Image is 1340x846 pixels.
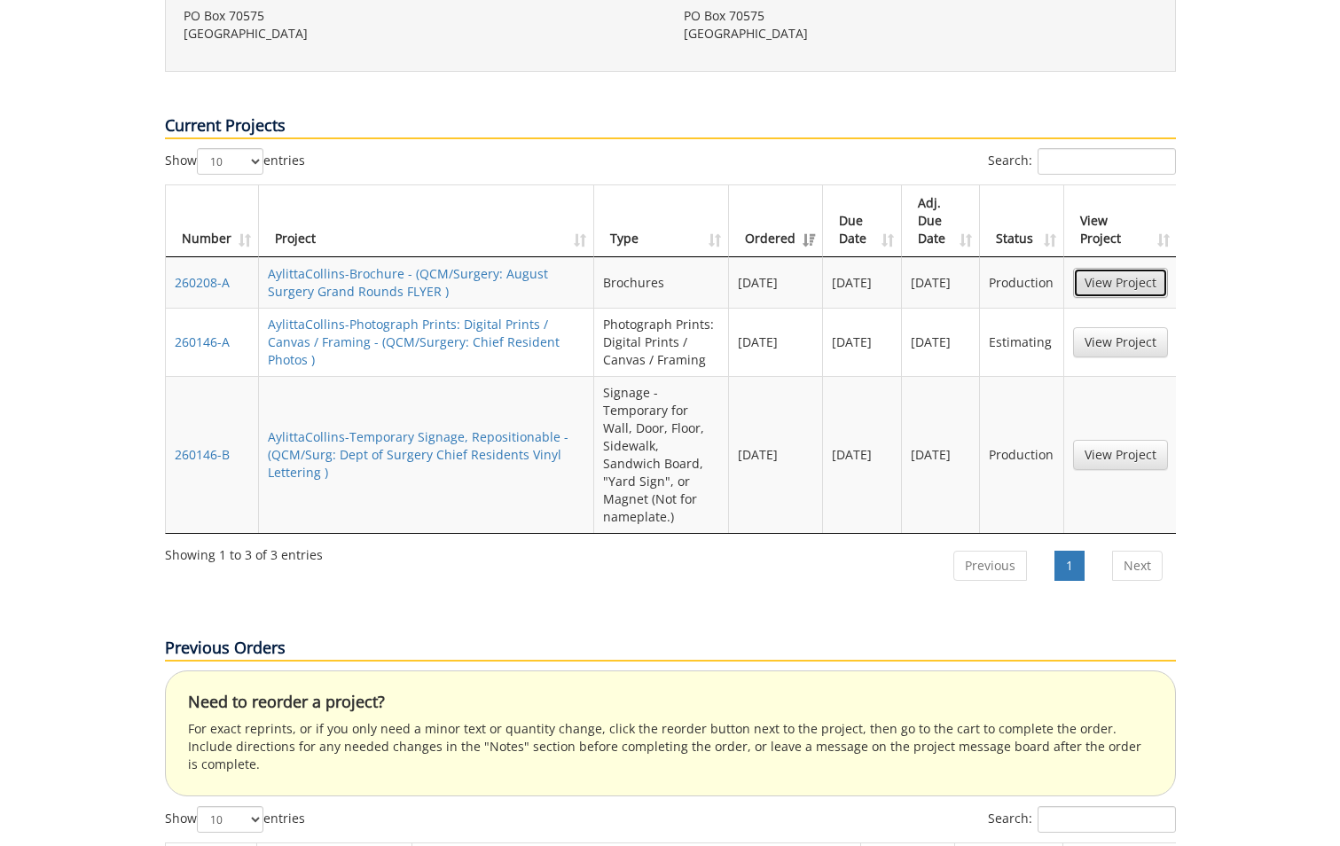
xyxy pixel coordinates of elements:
select: Showentries [197,806,263,833]
th: Due Date: activate to sort column ascending [823,185,902,257]
a: View Project [1073,268,1168,298]
a: AylittaCollins-Photograph Prints: Digital Prints / Canvas / Framing - (QCM/Surgery: Chief Residen... [268,316,560,368]
th: Type: activate to sort column ascending [594,185,729,257]
h4: Need to reorder a project? [188,693,1153,711]
input: Search: [1038,148,1176,175]
select: Showentries [197,148,263,175]
a: View Project [1073,440,1168,470]
th: Project: activate to sort column ascending [259,185,595,257]
th: Adj. Due Date: activate to sort column ascending [902,185,981,257]
th: View Project: activate to sort column ascending [1064,185,1177,257]
a: View Project [1073,327,1168,357]
td: Photograph Prints: Digital Prints / Canvas / Framing [594,308,729,376]
td: [DATE] [823,376,902,533]
p: PO Box 70575 [684,7,1157,25]
td: Production [980,376,1063,533]
td: [DATE] [902,308,981,376]
input: Search: [1038,806,1176,833]
a: 260208-A [175,274,230,291]
td: Brochures [594,257,729,308]
p: For exact reprints, or if you only need a minor text or quantity change, click the reorder button... [188,720,1153,773]
td: [DATE] [729,257,823,308]
td: [DATE] [823,308,902,376]
td: [DATE] [823,257,902,308]
td: Signage - Temporary for Wall, Door, Floor, Sidewalk, Sandwich Board, "Yard Sign", or Magnet (Not ... [594,376,729,533]
td: Estimating [980,308,1063,376]
a: 1 [1054,551,1085,581]
td: Production [980,257,1063,308]
a: 260146-A [175,333,230,350]
a: AylittaCollins-Temporary Signage, Repositionable - (QCM/Surg: Dept of Surgery Chief Residents Vin... [268,428,568,481]
th: Number: activate to sort column ascending [166,185,259,257]
th: Ordered: activate to sort column ascending [729,185,823,257]
label: Show entries [165,148,305,175]
p: Current Projects [165,114,1176,139]
a: AylittaCollins-Brochure - (QCM/Surgery: August Surgery Grand Rounds FLYER ) [268,265,548,300]
div: Showing 1 to 3 of 3 entries [165,539,323,564]
a: Next [1112,551,1163,581]
label: Show entries [165,806,305,833]
a: Previous [953,551,1027,581]
th: Status: activate to sort column ascending [980,185,1063,257]
p: Previous Orders [165,637,1176,662]
a: 260146-B [175,446,230,463]
p: PO Box 70575 [184,7,657,25]
td: [DATE] [729,308,823,376]
p: [GEOGRAPHIC_DATA] [184,25,657,43]
label: Search: [988,806,1176,833]
td: [DATE] [902,257,981,308]
td: [DATE] [902,376,981,533]
p: [GEOGRAPHIC_DATA] [684,25,1157,43]
label: Search: [988,148,1176,175]
td: [DATE] [729,376,823,533]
